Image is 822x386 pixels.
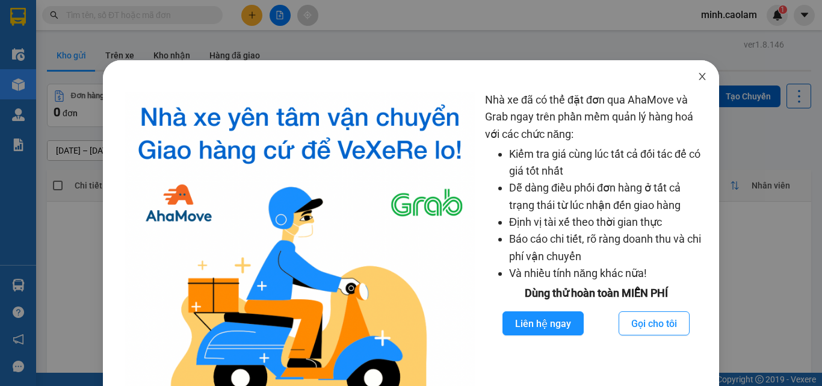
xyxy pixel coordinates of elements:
[515,316,571,331] span: Liên hệ ngay
[485,285,707,302] div: Dùng thử hoàn toàn MIỄN PHÍ
[509,146,707,180] li: Kiểm tra giá cùng lúc tất cả đối tác để có giá tốt nhất
[697,72,707,81] span: close
[509,265,707,282] li: Và nhiều tính năng khác nữa!
[631,316,677,331] span: Gọi cho tôi
[502,311,584,335] button: Liên hệ ngay
[619,311,690,335] button: Gọi cho tôi
[509,214,707,231] li: Định vị tài xế theo thời gian thực
[685,60,719,94] button: Close
[509,231,707,265] li: Báo cáo chi tiết, rõ ràng doanh thu và chi phí vận chuyển
[509,179,707,214] li: Dễ dàng điều phối đơn hàng ở tất cả trạng thái từ lúc nhận đến giao hàng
